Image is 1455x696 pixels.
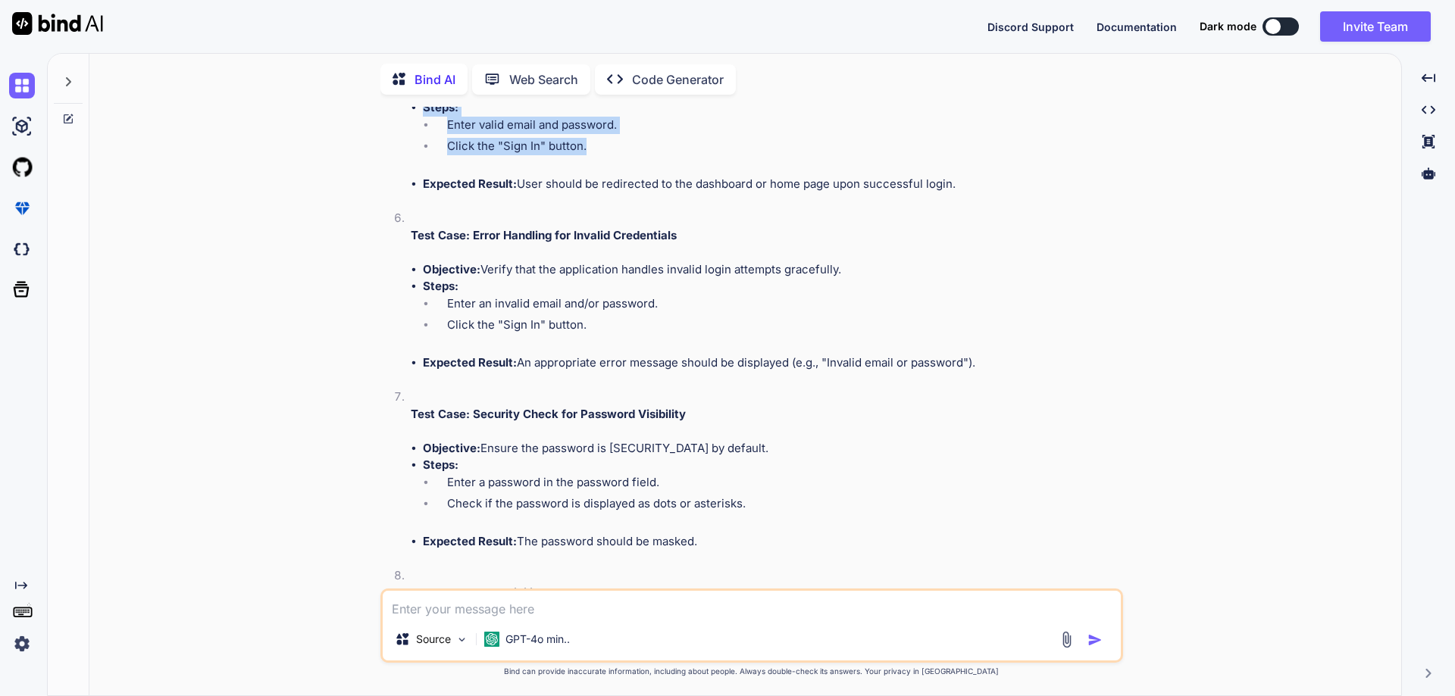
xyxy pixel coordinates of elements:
[9,236,35,262] img: darkCloudIdeIcon
[411,228,677,242] strong: Test Case: Error Handling for Invalid Credentials
[12,12,103,35] img: Bind AI
[1097,20,1177,33] span: Documentation
[9,114,35,139] img: ai-studio
[423,354,1120,372] li: An appropriate error message should be displayed (e.g., "Invalid email or password").
[435,138,1120,159] li: Click the "Sign In" button.
[9,195,35,221] img: premium
[423,534,517,548] strong: Expected Result:
[435,474,1120,495] li: Enter a password in the password field.
[423,100,458,114] strong: Steps:
[455,633,468,646] img: Pick Models
[9,631,35,657] img: settings
[423,440,1120,457] li: Ensure the password is [SECURITY_DATA] by default.
[423,176,1120,193] li: User should be redirected to the dashboard or home page upon successful login.
[423,176,517,191] strong: Expected Result:
[435,317,1120,338] li: Click the "Sign In" button.
[1320,11,1431,42] button: Invite Team
[435,117,1120,138] li: Enter valid email and password.
[423,279,458,293] strong: Steps:
[416,632,451,647] p: Source
[423,355,517,370] strong: Expected Result:
[484,632,499,647] img: GPT-4o mini
[1058,631,1075,648] img: attachment
[411,407,686,421] strong: Test Case: Security Check for Password Visibility
[987,19,1074,35] button: Discord Support
[509,70,578,89] p: Web Search
[9,154,35,180] img: githubLight
[632,70,724,89] p: Code Generator
[423,262,480,276] strong: Objective:
[505,632,570,647] p: GPT-4o min..
[1097,19,1177,35] button: Documentation
[411,585,583,600] strong: Test Case: Accessibility Check
[380,666,1123,677] p: Bind can provide inaccurate information, including about people. Always double-check its answers....
[1087,632,1103,648] img: icon
[9,73,35,98] img: chat
[423,457,458,472] strong: Steps:
[415,70,455,89] p: Bind AI
[987,20,1074,33] span: Discord Support
[423,441,480,455] strong: Objective:
[423,533,1120,551] li: The password should be masked.
[435,495,1120,517] li: Check if the password is displayed as dots or asterisks.
[423,261,1120,279] li: Verify that the application handles invalid login attempts gracefully.
[435,295,1120,317] li: Enter an invalid email and/or password.
[1200,19,1256,34] span: Dark mode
